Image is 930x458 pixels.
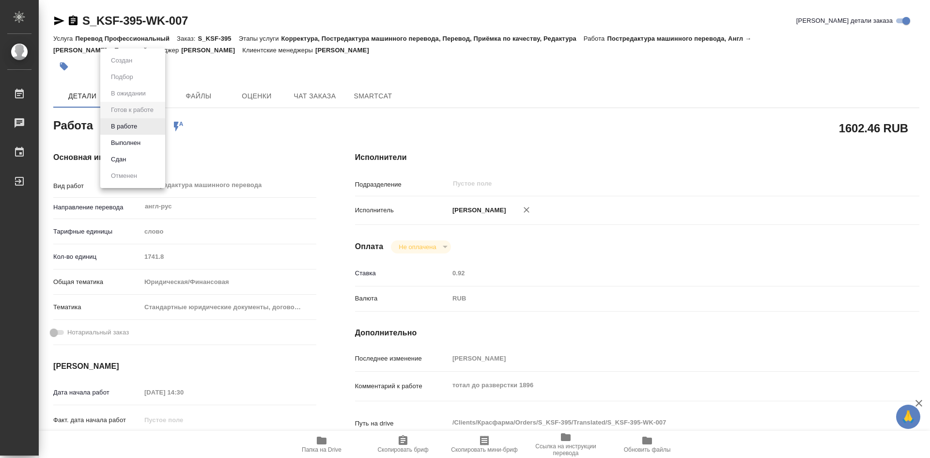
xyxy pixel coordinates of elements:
button: В ожидании [108,88,149,99]
button: Готов к работе [108,105,156,115]
button: Подбор [108,72,136,82]
button: Выполнен [108,138,143,148]
button: Отменен [108,171,140,181]
button: Создан [108,55,135,66]
button: В работе [108,121,140,132]
button: Сдан [108,154,129,165]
